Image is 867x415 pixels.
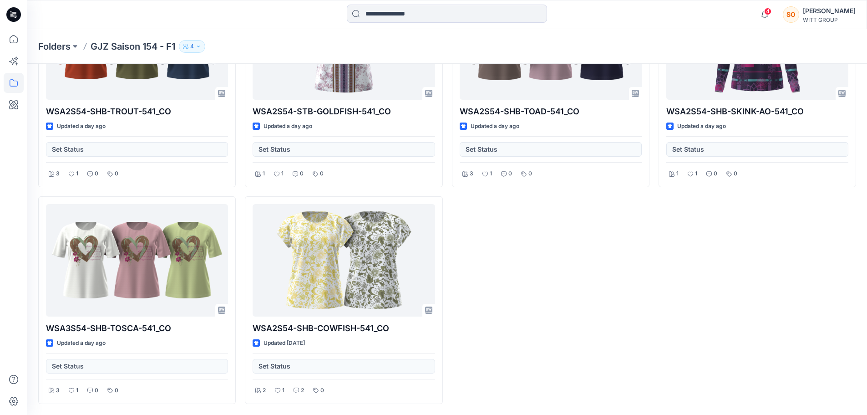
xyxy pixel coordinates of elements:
[46,204,228,317] a: WSA3S54-SHB-TOSCA-541_CO
[528,169,532,179] p: 0
[264,338,305,348] p: Updated [DATE]
[179,40,205,53] button: 4
[253,322,435,335] p: WSA2S54-SHB-COWFISH-541_CO
[666,105,848,118] p: WSA2S54-SHB-SKINK-AO-541_CO
[115,386,118,395] p: 0
[508,169,512,179] p: 0
[263,169,265,179] p: 1
[95,169,98,179] p: 0
[320,386,324,395] p: 0
[320,169,324,179] p: 0
[190,41,194,51] p: 4
[677,122,726,131] p: Updated a day ago
[460,105,642,118] p: WSA2S54-SHB-TOAD-541_CO
[282,386,284,395] p: 1
[57,122,106,131] p: Updated a day ago
[57,338,106,348] p: Updated a day ago
[764,8,771,15] span: 4
[56,386,60,395] p: 3
[300,169,304,179] p: 0
[783,6,799,23] div: SO
[253,204,435,317] a: WSA2S54-SHB-COWFISH-541_CO
[46,322,228,335] p: WSA3S54-SHB-TOSCA-541_CO
[253,105,435,118] p: WSA2S54-STB-GOLDFISH-541_CO
[714,169,717,179] p: 0
[471,122,519,131] p: Updated a day ago
[46,105,228,118] p: WSA2S54-SHB-TROUT-541_CO
[803,16,856,23] div: WITT GROUP
[115,169,118,179] p: 0
[301,386,304,395] p: 2
[263,386,266,395] p: 2
[734,169,737,179] p: 0
[76,169,78,179] p: 1
[91,40,175,53] p: GJZ Saison 154 - F1
[803,5,856,16] div: [PERSON_NAME]
[470,169,473,179] p: 3
[56,169,60,179] p: 3
[95,386,98,395] p: 0
[676,169,679,179] p: 1
[281,169,284,179] p: 1
[264,122,312,131] p: Updated a day ago
[76,386,78,395] p: 1
[490,169,492,179] p: 1
[38,40,71,53] a: Folders
[695,169,697,179] p: 1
